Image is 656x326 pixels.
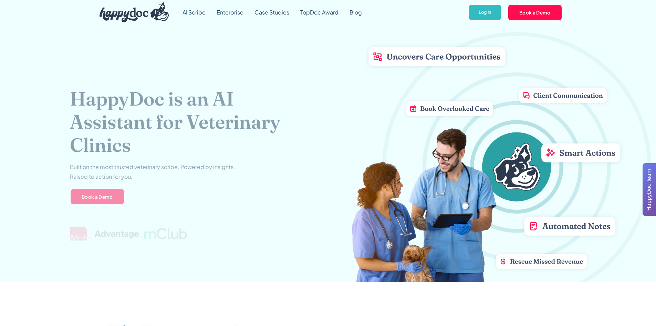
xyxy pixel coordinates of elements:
img: mclub logo [144,228,188,239]
p: Built on the most trusted veterinary scribe. Powered by insights. Raised to action for you. [70,162,235,181]
a: Book a Demo [508,4,562,21]
h1: HappyDoc is an AI Assistant for Veterinary Clinics [70,87,302,157]
a: home [94,1,169,24]
a: Book a Demo [70,188,125,205]
a: Log In [468,4,502,21]
img: HappyDoc Logo: A happy dog with his ear up, listening. [100,2,169,22]
img: AAHA Advantage logo [70,227,139,240]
